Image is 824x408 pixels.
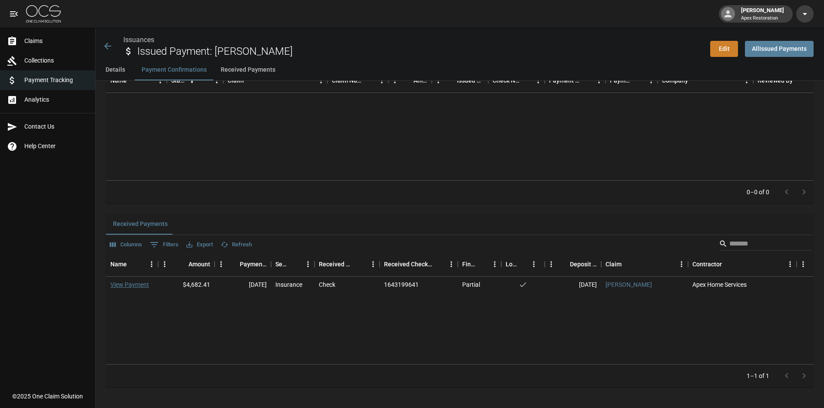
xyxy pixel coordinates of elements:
button: Sort [433,258,445,270]
button: Received Payments [106,214,175,235]
div: Claim [606,252,622,276]
div: Insurance [275,280,302,289]
div: Deposit Date [570,252,597,276]
button: Menu [488,258,501,271]
p: 0–0 of 0 [747,188,769,196]
div: Payment Date [240,252,267,276]
button: Menu [527,258,540,271]
button: Sort [622,258,634,270]
div: [PERSON_NAME] [738,6,788,22]
button: Received Payments [214,60,282,80]
span: Collections [24,56,88,65]
a: Issuances [123,36,154,44]
button: Sort [176,258,189,270]
button: Sort [722,258,734,270]
span: Payment Tracking [24,76,88,85]
div: Received Method [319,252,354,276]
div: 1643199641 [384,280,419,289]
div: Name [106,252,158,276]
button: Menu [158,258,171,271]
p: Apex Restoration [741,15,784,22]
button: Menu [545,258,558,271]
div: Search [719,237,812,252]
h2: Issued Payment: [PERSON_NAME] [137,45,703,58]
button: Sort [558,258,570,270]
button: Menu [301,258,314,271]
div: Lockbox [501,252,545,276]
button: Menu [145,258,158,271]
button: Payment Confirmations [135,60,214,80]
nav: breadcrumb [123,35,703,45]
div: [DATE] [545,277,601,293]
a: View Payment [110,280,149,289]
p: 1–1 of 1 [747,372,769,380]
div: Partial [462,280,480,289]
div: Sender [271,252,314,276]
div: Deposit Date [545,252,601,276]
div: Sender [275,252,289,276]
div: anchor tabs [96,60,824,80]
img: ocs-logo-white-transparent.png [26,5,61,23]
div: Apex Home Services [688,277,797,293]
div: Name [110,252,127,276]
button: Select columns [108,238,144,252]
div: Final/Partial [462,252,476,276]
div: Received Check Number [384,252,433,276]
button: Details [96,60,135,80]
div: related-list tabs [106,214,814,235]
button: Menu [215,258,228,271]
button: Menu [797,258,810,271]
div: Check [319,280,335,289]
button: Export [184,238,215,252]
div: [DATE] [215,277,271,293]
button: Sort [476,258,488,270]
button: Sort [354,258,367,270]
a: [PERSON_NAME] [606,280,652,289]
button: Menu [784,258,797,271]
div: Lockbox [506,252,518,276]
button: Menu [367,258,380,271]
div: Contractor [688,252,797,276]
div: Amount [189,252,210,276]
a: AllIssued Payments [745,41,814,57]
button: Sort [289,258,301,270]
div: Amount [158,252,215,276]
button: Refresh [218,238,254,252]
button: Sort [228,258,240,270]
span: Analytics [24,95,88,104]
button: open drawer [5,5,23,23]
div: Payment Date [215,252,271,276]
span: Contact Us [24,122,88,131]
div: Final/Partial [458,252,501,276]
div: $4,682.41 [158,277,215,293]
button: Sort [810,258,822,270]
div: Received Method [314,252,380,276]
span: Claims [24,36,88,46]
button: Show filters [148,238,181,252]
div: Contractor [692,252,722,276]
button: Menu [675,258,688,271]
div: Received Check Number [380,252,458,276]
button: Menu [445,258,458,271]
a: Edit [710,41,738,57]
span: Help Center [24,142,88,151]
div: © 2025 One Claim Solution [12,392,83,401]
div: Claim [601,252,688,276]
button: Sort [518,258,530,270]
